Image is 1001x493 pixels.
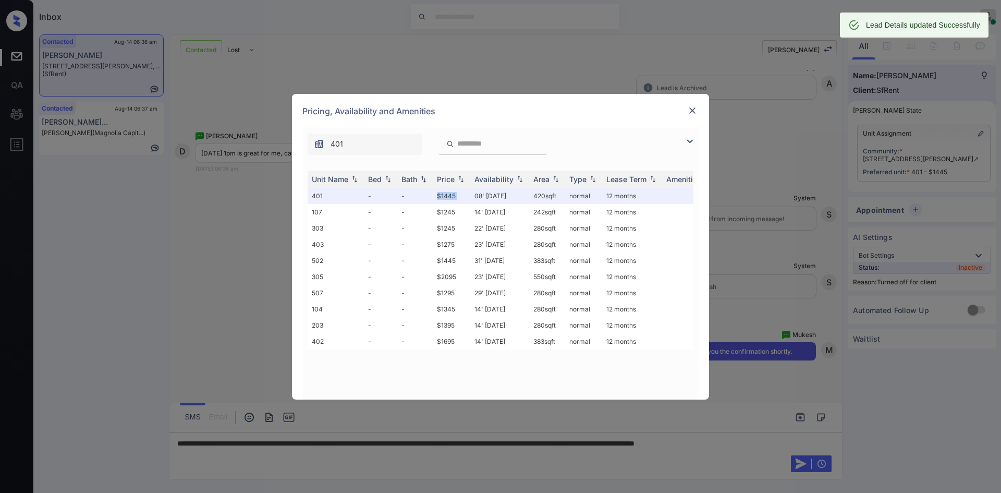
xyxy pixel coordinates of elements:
[529,204,565,220] td: 242 sqft
[397,204,433,220] td: -
[433,333,470,350] td: $1695
[565,285,602,301] td: normal
[470,269,529,285] td: 23' [DATE]
[397,236,433,252] td: -
[364,285,397,301] td: -
[364,317,397,333] td: -
[533,175,550,184] div: Area
[470,188,529,204] td: 08' [DATE]
[349,175,360,183] img: sorting
[397,333,433,350] td: -
[364,204,397,220] td: -
[683,135,696,148] img: icon-zuma
[602,269,662,285] td: 12 months
[866,16,980,34] div: Lead Details updated Successfully
[602,236,662,252] td: 12 months
[308,220,364,236] td: 303
[456,175,466,183] img: sorting
[433,252,470,269] td: $1445
[312,175,348,184] div: Unit Name
[364,301,397,317] td: -
[602,188,662,204] td: 12 months
[529,188,565,204] td: 420 sqft
[588,175,598,183] img: sorting
[308,317,364,333] td: 203
[470,285,529,301] td: 29' [DATE]
[308,333,364,350] td: 402
[364,269,397,285] td: -
[433,317,470,333] td: $1395
[397,301,433,317] td: -
[364,220,397,236] td: -
[529,252,565,269] td: 383 sqft
[308,269,364,285] td: 305
[418,175,429,183] img: sorting
[565,220,602,236] td: normal
[565,301,602,317] td: normal
[397,317,433,333] td: -
[433,188,470,204] td: $1445
[602,252,662,269] td: 12 months
[602,220,662,236] td: 12 months
[565,317,602,333] td: normal
[364,188,397,204] td: -
[529,236,565,252] td: 280 sqft
[602,285,662,301] td: 12 months
[529,301,565,317] td: 280 sqft
[437,175,455,184] div: Price
[308,204,364,220] td: 107
[433,285,470,301] td: $1295
[308,301,364,317] td: 104
[551,175,561,183] img: sorting
[470,220,529,236] td: 22' [DATE]
[446,139,454,149] img: icon-zuma
[433,204,470,220] td: $1245
[308,188,364,204] td: 401
[602,301,662,317] td: 12 months
[470,333,529,350] td: 14' [DATE]
[470,317,529,333] td: 14' [DATE]
[666,175,701,184] div: Amenities
[368,175,382,184] div: Bed
[308,285,364,301] td: 507
[292,94,709,128] div: Pricing, Availability and Amenities
[314,139,324,149] img: icon-zuma
[529,285,565,301] td: 280 sqft
[565,333,602,350] td: normal
[529,333,565,350] td: 383 sqft
[515,175,525,183] img: sorting
[470,252,529,269] td: 31' [DATE]
[606,175,646,184] div: Lease Term
[648,175,658,183] img: sorting
[470,301,529,317] td: 14' [DATE]
[433,220,470,236] td: $1245
[565,269,602,285] td: normal
[401,175,417,184] div: Bath
[470,204,529,220] td: 14' [DATE]
[397,269,433,285] td: -
[397,252,433,269] td: -
[397,188,433,204] td: -
[569,175,587,184] div: Type
[397,220,433,236] td: -
[364,333,397,350] td: -
[364,252,397,269] td: -
[433,269,470,285] td: $2095
[602,204,662,220] td: 12 months
[433,301,470,317] td: $1345
[687,105,698,116] img: close
[397,285,433,301] td: -
[308,252,364,269] td: 502
[433,236,470,252] td: $1275
[331,138,343,150] span: 401
[565,188,602,204] td: normal
[565,236,602,252] td: normal
[308,236,364,252] td: 403
[529,220,565,236] td: 280 sqft
[565,252,602,269] td: normal
[602,317,662,333] td: 12 months
[383,175,393,183] img: sorting
[529,317,565,333] td: 280 sqft
[474,175,514,184] div: Availability
[364,236,397,252] td: -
